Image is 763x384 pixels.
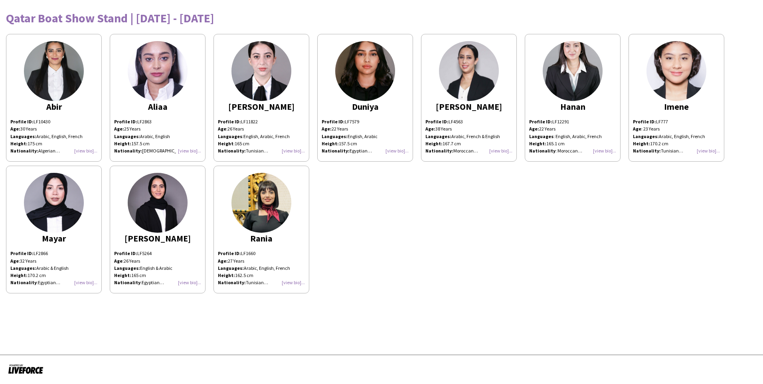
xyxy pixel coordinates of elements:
[114,235,201,242] div: [PERSON_NAME]
[10,148,38,154] strong: Nationality:
[218,141,233,146] b: Height
[231,41,291,101] img: thumb-e3c10a19-f364-457c-bf96-69d5c6b3dafc.jpg
[633,141,650,146] strong: Height:
[218,250,241,256] strong: Profile ID:
[243,133,290,139] span: English, Arabic, French
[218,147,305,154] p: Tunisian
[322,148,350,154] strong: Nationality:
[114,258,123,264] b: Age
[10,272,28,278] strong: Height:
[114,250,201,257] p: LF5264
[218,235,305,242] div: Rania
[425,118,512,125] p: LF4563
[425,141,443,146] strong: Height:
[10,118,97,125] p: LF10430
[218,279,246,285] strong: Nationality:
[218,103,305,110] div: [PERSON_NAME]
[218,258,228,264] strong: Age:
[529,141,546,146] b: Height:
[425,148,453,154] strong: Nationality:
[10,141,28,146] strong: Height:
[114,125,201,154] p: 25 Years Arabic, English 157.5 cm [DEMOGRAPHIC_DATA]
[322,118,409,125] p: LF7579
[218,148,246,154] strong: Nationality:
[114,103,201,110] div: Aliaa
[10,265,36,271] strong: Languages:
[38,279,60,285] span: Egyptian
[529,119,552,125] b: Profile ID:
[114,119,137,125] strong: Profile ID:
[633,118,720,125] p: LF777
[425,125,512,154] p: 38 Years Arabic, French & English 167.7 cm Moroccan
[529,126,539,132] b: Age:
[218,141,235,146] span: :
[114,265,140,271] strong: Languages:
[114,258,124,264] span: :
[218,118,305,133] p: LF11822
[20,258,36,264] span: 32 Years
[335,41,395,101] img: thumb-3f5721cb-bd9a-49c1-bd8d-44c4a3b8636f.jpg
[425,133,451,139] strong: Languages:
[529,103,616,110] div: Hanan
[114,133,140,139] strong: Languages:
[114,279,140,285] b: Nationality
[114,148,142,154] strong: Nationality:
[231,173,291,233] img: thumb-ae90b02f-0bb0-4213-b908-a8d1efd67100.jpg
[633,103,720,110] div: Imene
[124,258,140,264] span: 26 Years
[114,118,201,125] p: LF2863
[10,235,97,242] div: Mayar
[10,103,97,110] div: Abir
[227,126,244,132] span: 26 Years
[10,279,38,285] span: :
[10,133,36,139] strong: Languages:
[114,250,137,256] strong: Profile ID:
[425,119,449,125] strong: Profile ID:
[24,173,84,233] img: thumb-35d2da39-8be6-4824-85cb-2cf367f06589.png
[10,258,20,264] span: :
[218,126,226,132] b: Age
[114,265,201,279] p: English & Arabic 165 cm
[218,272,235,278] strong: Height:
[218,133,243,139] span: :
[633,148,661,154] strong: Nationality:
[8,363,43,374] img: Powered by Liveforce
[10,279,37,285] b: Nationality
[218,257,305,287] p: 27 Years Arabic, English, French 162.5 cm Tunisian
[633,125,720,154] p: : 23 Years Arabic, English, French 170.2 cm Tunisian
[322,119,345,125] strong: Profile ID:
[529,118,616,125] p: LF12291
[529,125,616,154] p: 22 Years : English, Arabic, French 165.1 cm : Moroccan
[322,133,348,139] strong: Languages:
[322,125,409,154] p: 22 Years English, Arabic 157.5 cm Egyptian
[218,250,305,257] p: LF1660
[218,119,241,125] strong: Profile ID:
[114,279,142,285] span: :
[633,126,641,132] b: Age
[529,148,555,154] b: Nationality
[10,119,34,125] strong: Profile ID:
[425,126,435,132] strong: Age:
[633,133,659,139] strong: Languages:
[6,12,757,24] div: Qatar Boat Show Stand | [DATE] - [DATE]
[10,126,20,132] strong: Age:
[529,133,553,139] b: Languages
[10,258,19,264] b: Age
[10,125,97,154] p: 30 Years Arabic, English, French 175 cm Algerian
[543,41,603,101] img: thumb-5b96b244-b851-4c83-a1a2-d1307e99b29f.jpg
[10,265,97,279] p: Arabic & English 170.2 cm
[235,141,249,146] span: 165 cm
[114,141,131,146] strong: Height:
[322,141,339,146] strong: Height:
[322,103,409,110] div: Duniya
[114,126,124,132] strong: Age:
[24,41,84,101] img: thumb-fc3e0976-9115-4af5-98af-bfaaaaa2f1cd.jpg
[322,126,332,132] strong: Age:
[633,119,656,125] strong: Profile ID:
[218,126,227,132] span: :
[10,250,97,257] p: LF2866
[425,103,512,110] div: [PERSON_NAME]
[128,173,188,233] img: thumb-661f94ac5e77e.jpg
[439,41,499,101] img: thumb-9b6fd660-ba35-4b88-a194-5e7aedc5b98e.png
[218,133,242,139] b: Languages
